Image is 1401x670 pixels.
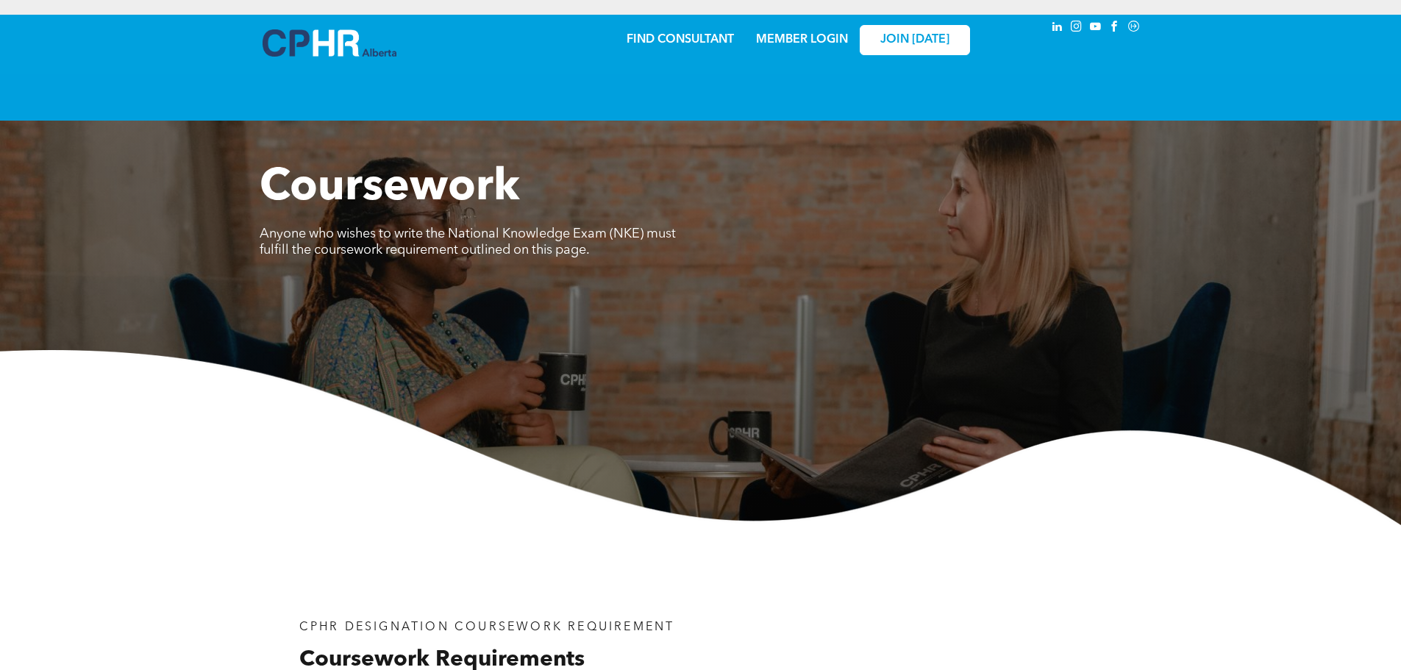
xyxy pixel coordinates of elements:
img: A blue and white logo for cp alberta [263,29,396,57]
a: FIND CONSULTANT [627,34,734,46]
a: facebook [1107,18,1123,38]
span: Anyone who wishes to write the National Knowledge Exam (NKE) must fulfill the coursework requirem... [260,227,676,257]
span: Coursework [260,166,520,210]
span: CPHR DESIGNATION COURSEWORK REQUIREMENT [299,621,675,633]
a: linkedin [1049,18,1066,38]
a: MEMBER LOGIN [756,34,848,46]
a: Social network [1126,18,1142,38]
a: youtube [1088,18,1104,38]
a: JOIN [DATE] [860,25,970,55]
a: instagram [1069,18,1085,38]
span: JOIN [DATE] [880,33,949,47]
